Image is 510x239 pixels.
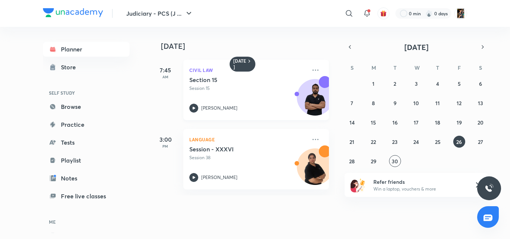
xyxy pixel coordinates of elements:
button: September 28, 2025 [346,155,358,167]
span: [DATE] [404,42,429,52]
abbr: September 25, 2025 [435,138,441,145]
abbr: September 28, 2025 [349,158,355,165]
abbr: September 17, 2025 [414,119,419,126]
p: [PERSON_NAME] [201,174,237,181]
abbr: September 15, 2025 [371,119,376,126]
abbr: September 5, 2025 [458,80,461,87]
button: avatar [377,7,389,19]
p: Civil Law [189,66,307,75]
img: Avatar [297,152,333,188]
a: Notes [43,171,130,186]
a: Tests [43,135,130,150]
button: September 3, 2025 [410,78,422,89]
button: September 4, 2025 [432,78,444,89]
a: Free live classes [43,189,130,204]
abbr: September 10, 2025 [413,100,419,107]
abbr: September 4, 2025 [436,80,439,87]
img: referral [351,177,366,192]
button: September 26, 2025 [453,136,465,148]
abbr: September 1, 2025 [372,80,374,87]
button: September 8, 2025 [367,97,379,109]
p: [PERSON_NAME] [201,105,237,111]
button: September 10, 2025 [410,97,422,109]
abbr: September 14, 2025 [349,119,355,126]
button: September 7, 2025 [346,97,358,109]
button: September 24, 2025 [410,136,422,148]
button: September 22, 2025 [367,136,379,148]
h4: [DATE] [161,42,336,51]
h6: SELF STUDY [43,87,130,99]
a: Playlist [43,153,130,168]
h5: 7:45 [150,66,180,75]
abbr: September 30, 2025 [392,158,398,165]
abbr: September 9, 2025 [394,100,397,107]
p: Session 15 [189,85,307,92]
abbr: September 8, 2025 [372,100,375,107]
p: AM [150,75,180,79]
p: PM [150,144,180,148]
img: ttu [485,184,494,193]
abbr: September 23, 2025 [392,138,398,145]
button: September 9, 2025 [389,97,401,109]
abbr: September 16, 2025 [392,119,398,126]
abbr: September 22, 2025 [371,138,376,145]
a: Planner [43,42,130,57]
button: September 29, 2025 [367,155,379,167]
abbr: Wednesday [414,64,420,71]
a: Browse [43,99,130,114]
p: Session 38 [189,154,307,161]
abbr: September 21, 2025 [349,138,354,145]
abbr: September 3, 2025 [415,80,418,87]
button: September 27, 2025 [475,136,486,148]
abbr: September 27, 2025 [478,138,483,145]
div: Store [61,63,80,72]
button: September 23, 2025 [389,136,401,148]
button: September 12, 2025 [453,97,465,109]
abbr: September 24, 2025 [413,138,419,145]
button: September 16, 2025 [389,116,401,128]
p: Language [189,135,307,144]
a: Company Logo [43,8,103,19]
abbr: Sunday [351,64,354,71]
button: September 6, 2025 [475,78,486,89]
abbr: September 12, 2025 [457,100,461,107]
a: Practice [43,117,130,132]
button: September 19, 2025 [453,116,465,128]
button: September 18, 2025 [432,116,444,128]
abbr: September 26, 2025 [456,138,462,145]
abbr: September 7, 2025 [351,100,353,107]
button: September 14, 2025 [346,116,358,128]
a: Store [43,60,130,75]
abbr: Thursday [436,64,439,71]
abbr: Saturday [479,64,482,71]
h5: Session - XXXVI [189,145,282,153]
h5: 3:00 [150,135,180,144]
abbr: September 2, 2025 [394,80,396,87]
button: [DATE] [355,42,478,52]
abbr: September 6, 2025 [479,80,482,87]
img: avatar [380,10,387,17]
button: Judiciary - PCS (J ... [122,6,198,21]
abbr: September 20, 2025 [478,119,483,126]
img: streak [425,10,433,17]
h6: ME [43,216,130,228]
button: September 30, 2025 [389,155,401,167]
button: September 15, 2025 [367,116,379,128]
abbr: Friday [458,64,461,71]
button: September 21, 2025 [346,136,358,148]
button: September 20, 2025 [475,116,486,128]
abbr: September 29, 2025 [371,158,376,165]
button: September 13, 2025 [475,97,486,109]
h5: Section 15 [189,76,282,84]
abbr: Tuesday [394,64,397,71]
button: September 17, 2025 [410,116,422,128]
button: September 5, 2025 [453,78,465,89]
button: September 2, 2025 [389,78,401,89]
button: September 25, 2025 [432,136,444,148]
img: Avatar [297,83,333,119]
button: September 11, 2025 [432,97,444,109]
h6: Refer friends [373,178,465,186]
abbr: Monday [371,64,376,71]
h6: [DATE] [233,58,246,70]
abbr: September 13, 2025 [478,100,483,107]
